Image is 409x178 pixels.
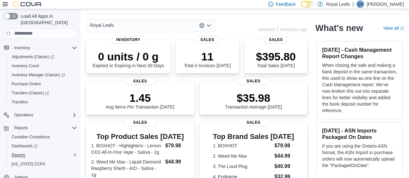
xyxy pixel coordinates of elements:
span: Inventory Count [12,63,39,68]
button: Transfers [6,98,80,107]
a: Adjustments (Classic) [6,52,80,61]
span: Sales [264,36,288,44]
span: Transfers [9,98,77,106]
input: Dark Mode [301,1,314,8]
button: Reports [1,123,80,132]
dd: $79.98 [274,142,294,150]
button: Canadian Compliance [6,132,80,141]
dt: 3. The Loud Plug [213,163,272,170]
a: Inventory Manager (Classic) [9,71,68,79]
span: Inventory [111,36,145,44]
div: Avg Items Per Transaction [DATE] [106,91,174,110]
p: 11 [184,50,231,63]
span: Purchase Orders [12,81,41,87]
img: Cova [13,1,42,7]
p: Updated 1 minute(s) ago [258,27,307,32]
div: Total Sales [DATE] [256,50,296,68]
span: Reports [12,124,77,132]
p: | [352,0,354,8]
span: Reports [12,152,25,158]
p: 1.45 [106,91,174,104]
span: Inventory Count [9,62,77,70]
a: View allExternal link [383,26,404,31]
a: Canadian Compliance [9,133,52,141]
span: QS [357,0,363,8]
span: Reports [9,151,77,159]
span: Adjustments (Classic) [9,53,77,61]
p: $395.80 [256,50,296,63]
span: Sales [237,119,270,126]
span: Sales [124,119,156,126]
span: Reports [14,125,28,131]
a: Transfers (Classic) [9,89,51,97]
span: Adjustments (Classic) [12,54,54,59]
a: Adjustments (Classic) [9,53,57,61]
svg: External link [400,26,404,30]
button: Clear input [199,23,204,28]
a: Reports [9,151,28,159]
span: Dashboards [9,142,77,150]
button: Reports [6,151,80,160]
a: [US_STATE] CCRS [9,160,48,168]
span: Inventory Manager (Classic) [12,72,65,78]
button: Inventory [12,44,33,52]
span: Royal Leafs [90,21,114,29]
p: 0 units / 0 g [92,50,164,63]
span: Operations [12,111,77,119]
span: Canadian Compliance [9,133,77,141]
span: Feedback [276,1,296,7]
div: Qadeer Shah [356,0,364,8]
button: Reports [12,124,30,132]
span: Inventory Manager (Classic) [9,71,77,79]
dt: 2. Weed Me Max - Liquid Diamond Raspberry Sherb - AIO - Sativa - 1g [91,159,163,178]
a: Inventory Count [9,62,42,70]
button: [US_STATE] CCRS [6,160,80,169]
span: Sales [195,36,220,44]
span: Washington CCRS [9,160,77,168]
dd: $40.99 [274,162,294,170]
h3: [DATE] - Cash Management Report Changes [322,47,397,59]
button: Operations [1,110,80,120]
h3: Top Product Sales [DATE] [91,133,189,141]
a: Dashboards [6,141,80,151]
p: [PERSON_NAME] [367,0,404,8]
dt: 1. BOXHOT [213,142,272,149]
span: Sales [124,77,156,85]
p: $35.98 [225,91,282,104]
a: Transfers (Classic) [6,89,80,98]
h2: What's new [315,23,363,33]
dt: 2. Weed Me Max [213,153,272,159]
a: Transfers [9,98,30,106]
div: Transaction Average [DATE] [225,91,282,110]
span: Inventory [14,45,30,50]
button: Open list of options [206,23,211,28]
span: Transfers (Classic) [12,90,49,96]
span: Canadian Compliance [12,134,50,140]
h3: Top Brand Sales [DATE] [213,133,294,141]
span: Sales [237,77,270,85]
span: Transfers [12,99,28,105]
span: Transfers (Classic) [9,89,77,97]
div: Expired or Expiring in Next 30 Days [92,50,164,68]
dd: $79.98 [165,142,189,150]
span: Load All Apps in [GEOGRAPHIC_DATA] [18,13,77,26]
span: Inventory [12,44,77,52]
dd: $44.99 [165,158,189,166]
button: Operations [12,111,36,119]
h3: [DATE] - ASN Imports Packaged On Dates [322,127,397,140]
button: Inventory [1,43,80,52]
span: Purchase Orders [9,80,77,88]
button: Inventory Count [6,61,80,70]
span: Operations [14,112,33,118]
p: When closing the safe and making a bank deposit in the same transaction, this used to show as one... [322,62,397,114]
span: Dashboards [12,143,38,149]
a: Inventory Manager (Classic) [6,70,80,79]
a: Dashboards [9,142,40,150]
a: Purchase Orders [9,80,44,88]
dd: $44.99 [274,152,294,160]
button: Purchase Orders [6,79,80,89]
div: Total # Invoices [DATE] [184,50,231,68]
span: [US_STATE] CCRS [12,162,45,167]
p: Royal Leafs [326,0,350,8]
